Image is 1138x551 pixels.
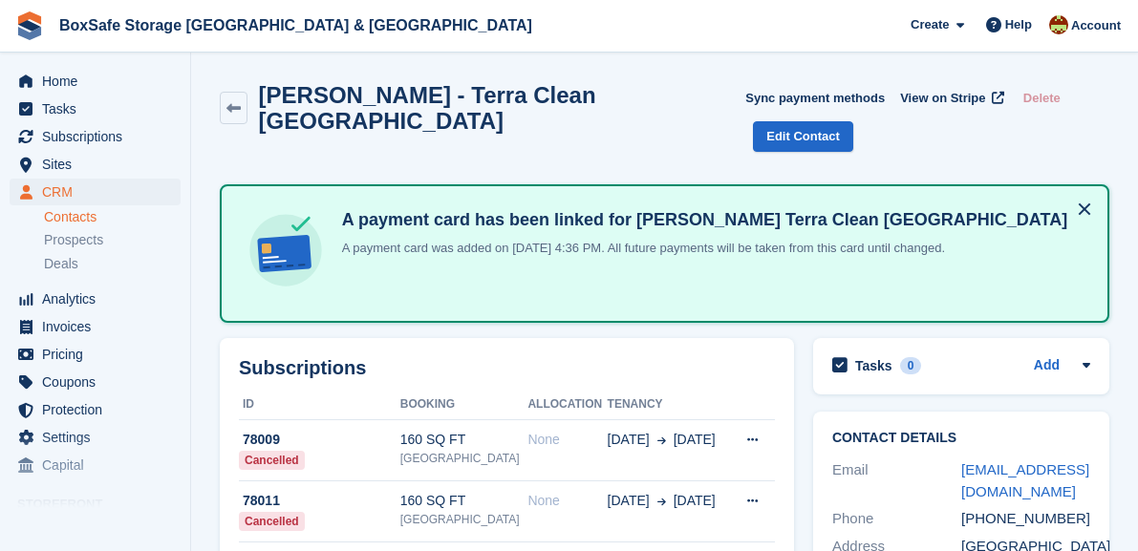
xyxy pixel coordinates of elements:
[745,82,885,114] button: Sync payment methods
[10,369,181,395] a: menu
[855,357,892,374] h2: Tasks
[10,68,181,95] a: menu
[44,255,78,273] span: Deals
[892,82,1008,114] a: View on Stripe
[42,151,157,178] span: Sites
[17,495,190,514] span: Storefront
[527,390,607,420] th: Allocation
[10,341,181,368] a: menu
[400,390,528,420] th: Booking
[52,10,540,41] a: BoxSafe Storage [GEOGRAPHIC_DATA] & [GEOGRAPHIC_DATA]
[44,231,103,249] span: Prospects
[608,491,650,511] span: [DATE]
[10,179,181,205] a: menu
[239,430,400,450] div: 78009
[1034,355,1060,377] a: Add
[1016,82,1068,114] button: Delete
[259,82,746,134] h2: [PERSON_NAME] - Terra Clean [GEOGRAPHIC_DATA]
[239,491,400,511] div: 78011
[10,151,181,178] a: menu
[527,430,607,450] div: None
[608,390,733,420] th: Tenancy
[245,209,327,291] img: card-linked-ebf98d0992dc2aeb22e95c0e3c79077019eb2392cfd83c6a337811c24bc77127.svg
[674,491,716,511] span: [DATE]
[900,89,985,108] span: View on Stripe
[900,357,922,374] div: 0
[674,430,716,450] span: [DATE]
[832,459,961,502] div: Email
[334,209,1067,231] h4: A payment card has been linked for [PERSON_NAME] Terra Clean [GEOGRAPHIC_DATA]
[42,396,157,423] span: Protection
[1005,15,1032,34] span: Help
[334,239,1003,258] p: A payment card was added on [DATE] 4:36 PM. All future payments will be taken from this card unti...
[42,313,157,340] span: Invoices
[400,450,528,467] div: [GEOGRAPHIC_DATA]
[10,95,181,122] a: menu
[10,313,181,340] a: menu
[832,508,961,530] div: Phone
[239,451,305,470] div: Cancelled
[400,511,528,528] div: [GEOGRAPHIC_DATA]
[527,491,607,511] div: None
[42,95,157,122] span: Tasks
[832,431,1090,446] h2: Contact Details
[10,452,181,478] a: menu
[1071,16,1121,35] span: Account
[400,491,528,511] div: 160 SQ FT
[42,286,157,312] span: Analytics
[608,430,650,450] span: [DATE]
[44,230,181,250] a: Prospects
[42,341,157,368] span: Pricing
[961,461,1089,499] a: [EMAIL_ADDRESS][DOMAIN_NAME]
[15,11,44,40] img: stora-icon-8386f47178a22dfd0bd8f6a31ec36ba5ce8667c1dd55bd0f319d3a0aa187defe.svg
[400,430,528,450] div: 160 SQ FT
[239,512,305,531] div: Cancelled
[10,396,181,423] a: menu
[10,286,181,312] a: menu
[1049,15,1068,34] img: Kim
[753,121,853,153] a: Edit Contact
[239,390,400,420] th: ID
[42,369,157,395] span: Coupons
[911,15,949,34] span: Create
[42,424,157,451] span: Settings
[961,508,1090,530] div: [PHONE_NUMBER]
[10,123,181,150] a: menu
[42,68,157,95] span: Home
[42,123,157,150] span: Subscriptions
[44,208,181,226] a: Contacts
[44,254,181,274] a: Deals
[10,424,181,451] a: menu
[239,357,775,379] h2: Subscriptions
[42,179,157,205] span: CRM
[42,452,157,478] span: Capital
